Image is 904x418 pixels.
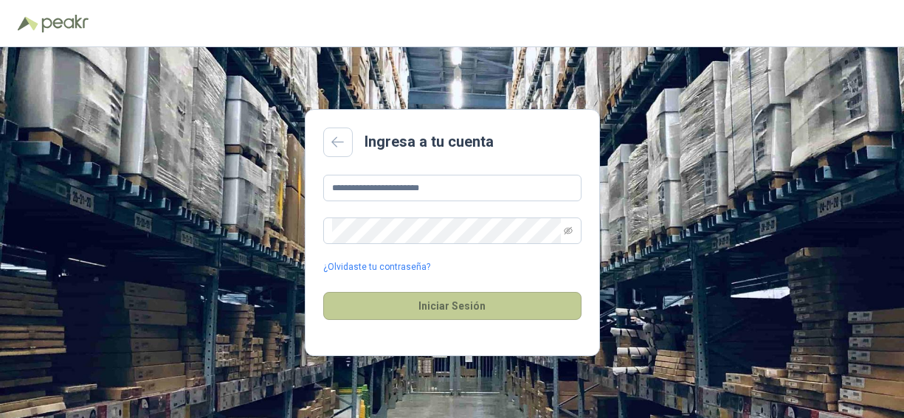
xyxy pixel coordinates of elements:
[323,292,582,320] button: Iniciar Sesión
[18,16,38,31] img: Logo
[564,226,573,235] span: eye-invisible
[323,260,430,274] a: ¿Olvidaste tu contraseña?
[41,15,89,32] img: Peakr
[365,130,494,153] h2: Ingresa a tu cuenta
